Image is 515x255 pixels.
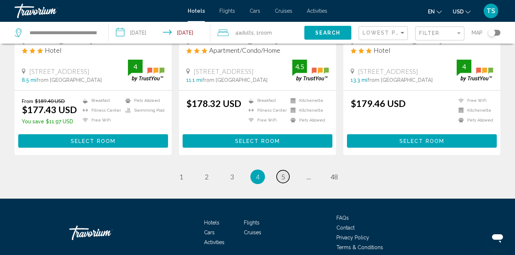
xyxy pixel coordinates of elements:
[235,28,254,38] span: 4
[69,222,142,244] a: Travorium
[250,8,260,14] a: Cars
[287,117,329,123] li: Pets Allowed
[281,173,285,181] span: 5
[244,230,261,235] a: Cruises
[194,67,254,75] span: [STREET_ADDRESS]
[79,117,122,123] li: Free WiFi
[307,173,311,181] span: ...
[457,62,471,71] div: 4
[245,117,287,123] li: Free WiFi
[188,8,205,14] a: Hotels
[36,77,102,83] span: from [GEOGRAPHIC_DATA]
[22,77,36,83] span: 8.5 mi
[71,138,116,144] span: Select Room
[336,235,369,240] a: Privacy Policy
[487,7,495,15] span: TS
[483,29,500,36] button: Toggle map
[363,30,410,36] span: Lowest Price
[399,138,444,144] span: Select Room
[128,60,164,81] img: trustyou-badge.svg
[453,9,464,15] span: USD
[122,107,164,113] li: Swimming Pool
[15,4,180,18] a: Travorium
[287,98,329,104] li: Kitchenette
[18,136,168,144] a: Select Room
[336,244,383,250] a: Terms & Conditions
[210,22,304,44] button: Travelers: 4 adults, 0 children
[336,225,355,231] a: Contact
[453,6,471,17] button: Change currency
[331,173,338,181] span: 48
[336,215,349,221] span: FAQs
[351,98,406,109] ins: $179.46 USD
[179,173,183,181] span: 1
[254,28,272,38] span: , 1
[244,220,260,226] a: Flights
[79,107,122,113] li: Fitness Center
[455,117,493,123] li: Pets Allowed
[18,134,168,148] button: Select Room
[22,98,33,104] span: From
[481,3,500,19] button: User Menu
[45,46,62,54] span: Hotel
[235,138,280,144] span: Select Room
[292,62,307,71] div: 4.5
[428,9,435,15] span: en
[455,98,493,104] li: Free WiFi
[183,136,332,144] a: Select Room
[347,136,497,144] a: Select Room
[186,46,329,54] div: 3 star Apartment
[128,62,143,71] div: 4
[186,77,202,83] span: 11.1 mi
[29,67,89,75] span: [STREET_ADDRESS]
[287,107,329,113] li: Kitchenette
[238,30,254,36] span: Adults
[22,119,77,124] p: $11.97 USD
[457,60,493,81] img: trustyou-badge.svg
[186,98,241,109] ins: $178.32 USD
[351,77,367,83] span: 13.3 mi
[292,60,329,81] img: trustyou-badge.svg
[304,26,351,39] button: Search
[204,230,215,235] a: Cars
[486,226,509,249] iframe: Button to launch messaging window
[315,30,341,36] span: Search
[415,26,464,41] button: Filter
[374,46,390,54] span: Hotel
[202,77,268,83] span: from [GEOGRAPHIC_DATA]
[22,46,164,54] div: 3 star Hotel
[275,8,292,14] span: Cruises
[245,107,287,113] li: Fitness Center
[183,134,332,148] button: Select Room
[419,30,440,36] span: Filter
[347,134,497,148] button: Select Room
[256,173,260,181] span: 4
[109,22,210,44] button: Check-in date: Sep 18, 2025 Check-out date: Sep 19, 2025
[204,220,219,226] a: Hotels
[307,8,327,14] a: Activities
[351,46,493,54] div: 3 star Hotel
[245,98,287,104] li: Breakfast
[230,173,234,181] span: 3
[358,67,418,75] span: [STREET_ADDRESS]
[219,8,235,14] a: Flights
[455,107,493,113] li: Kitchenette
[122,98,164,104] li: Pets Allowed
[22,104,77,115] ins: $177.43 USD
[428,6,442,17] button: Change language
[209,46,280,54] span: Apartment/Condo/Home
[22,119,44,124] span: You save
[15,170,500,184] ul: Pagination
[204,239,225,245] a: Activities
